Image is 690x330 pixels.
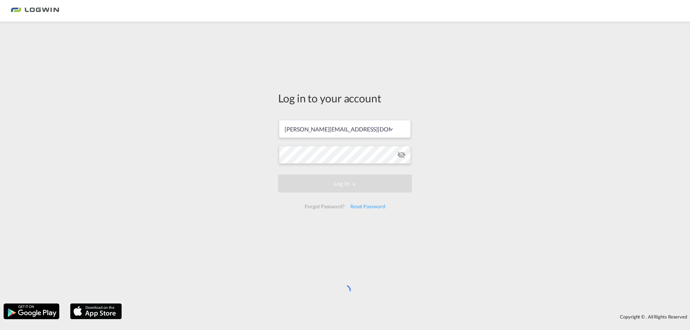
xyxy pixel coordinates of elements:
[69,303,123,320] img: apple.png
[125,311,690,323] div: Copyright © . All Rights Reserved
[279,120,411,138] input: Enter email/phone number
[3,303,60,320] img: google.png
[278,90,412,106] div: Log in to your account
[302,200,347,213] div: Forgot Password?
[397,150,406,159] md-icon: icon-eye-off
[348,200,388,213] div: Reset Password
[278,175,412,192] button: LOGIN
[11,3,59,19] img: bc73a0e0d8c111efacd525e4c8ad7d32.png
